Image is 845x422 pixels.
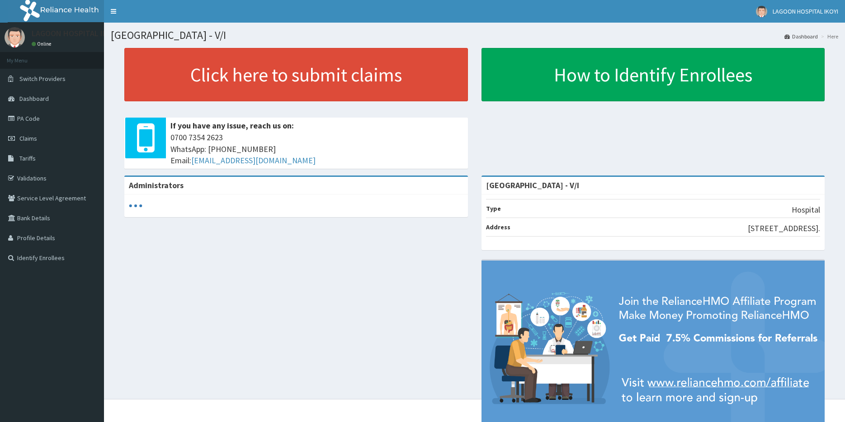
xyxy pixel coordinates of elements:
span: Switch Providers [19,75,66,83]
svg: audio-loading [129,199,142,213]
a: How to Identify Enrollees [482,48,825,101]
span: LAGOON HOSPITAL IKOYI [773,7,838,15]
strong: [GEOGRAPHIC_DATA] - V/I [486,180,579,190]
a: [EMAIL_ADDRESS][DOMAIN_NAME] [191,155,316,166]
b: Address [486,223,510,231]
span: Tariffs [19,154,36,162]
b: Type [486,204,501,213]
span: Claims [19,134,37,142]
p: Hospital [792,204,820,216]
b: Administrators [129,180,184,190]
p: LAGOON HOSPITAL IKOYI [32,29,119,38]
span: Dashboard [19,95,49,103]
img: User Image [5,27,25,47]
a: Online [32,41,53,47]
b: If you have any issue, reach us on: [170,120,294,131]
h1: [GEOGRAPHIC_DATA] - V/I [111,29,838,41]
img: User Image [756,6,767,17]
li: Here [819,33,838,40]
span: 0700 7354 2623 WhatsApp: [PHONE_NUMBER] Email: [170,132,463,166]
a: Click here to submit claims [124,48,468,101]
a: Dashboard [784,33,818,40]
p: [STREET_ADDRESS]. [748,223,820,234]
